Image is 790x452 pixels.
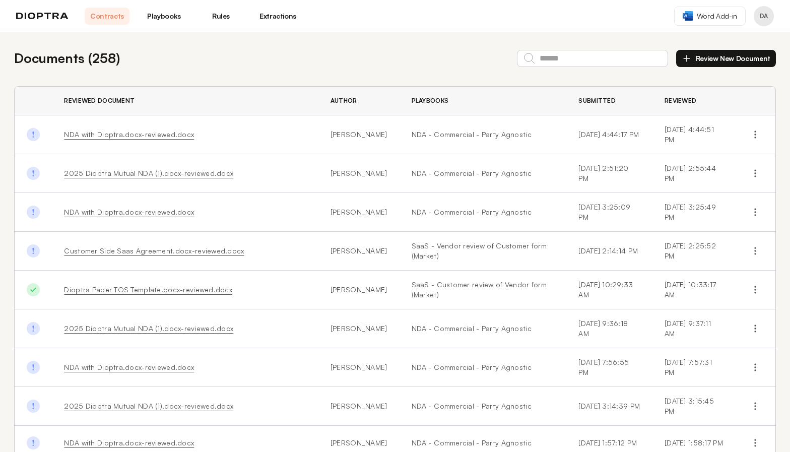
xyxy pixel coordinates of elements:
[27,283,40,296] img: Done
[27,322,40,335] img: Done
[412,280,555,300] a: SaaS - Customer review of Vendor form (Market)
[318,115,400,154] td: [PERSON_NAME]
[64,363,194,371] a: NDA with Dioptra.docx-reviewed.docx
[566,348,652,387] td: [DATE] 7:56:55 PM
[64,246,244,255] a: Customer Side Saas Agreement.docx-reviewed.docx
[412,168,555,178] a: NDA - Commercial - Party Agnostic
[27,244,40,257] img: Done
[566,115,652,154] td: [DATE] 4:44:17 PM
[566,271,652,309] td: [DATE] 10:29:33 AM
[674,7,746,26] a: Word Add-in
[697,11,737,21] span: Word Add-in
[652,193,735,232] td: [DATE] 3:25:49 PM
[754,6,774,26] button: Profile menu
[652,87,735,115] th: Reviewed
[683,11,693,21] img: word
[27,167,40,180] img: Done
[64,324,233,333] a: 2025 Dioptra Mutual NDA (1).docx-reviewed.docx
[566,309,652,348] td: [DATE] 9:36:18 AM
[27,128,40,141] img: Done
[676,50,776,67] button: Review New Document
[412,324,555,334] a: NDA - Commercial - Party Agnostic
[652,348,735,387] td: [DATE] 7:57:31 PM
[318,193,400,232] td: [PERSON_NAME]
[14,48,120,68] h2: Documents ( 258 )
[64,402,233,410] a: 2025 Dioptra Mutual NDA (1).docx-reviewed.docx
[318,232,400,271] td: [PERSON_NAME]
[64,285,232,294] a: Dioptra Paper TOS Template.docx-reviewed.docx
[652,271,735,309] td: [DATE] 10:33:17 AM
[27,436,40,449] img: Done
[199,8,243,25] a: Rules
[27,361,40,374] img: Done
[412,130,555,140] a: NDA - Commercial - Party Agnostic
[566,232,652,271] td: [DATE] 2:14:14 PM
[85,8,129,25] a: Contracts
[566,387,652,426] td: [DATE] 3:14:39 PM
[412,438,555,448] a: NDA - Commercial - Party Agnostic
[27,400,40,413] img: Done
[400,87,567,115] th: Playbooks
[255,8,300,25] a: Extractions
[52,87,318,115] th: Reviewed Document
[566,193,652,232] td: [DATE] 3:25:09 PM
[652,115,735,154] td: [DATE] 4:44:51 PM
[412,207,555,217] a: NDA - Commercial - Party Agnostic
[566,87,652,115] th: Submitted
[412,401,555,411] a: NDA - Commercial - Party Agnostic
[566,154,652,193] td: [DATE] 2:51:20 PM
[64,169,233,177] a: 2025 Dioptra Mutual NDA (1).docx-reviewed.docx
[318,348,400,387] td: [PERSON_NAME]
[318,309,400,348] td: [PERSON_NAME]
[652,387,735,426] td: [DATE] 3:15:45 PM
[64,438,194,447] a: NDA with Dioptra.docx-reviewed.docx
[412,241,555,261] a: SaaS - Vendor review of Customer form (Market)
[652,232,735,271] td: [DATE] 2:25:52 PM
[318,387,400,426] td: [PERSON_NAME]
[64,130,194,139] a: NDA with Dioptra.docx-reviewed.docx
[318,154,400,193] td: [PERSON_NAME]
[652,309,735,348] td: [DATE] 9:37:11 AM
[142,8,186,25] a: Playbooks
[318,271,400,309] td: [PERSON_NAME]
[16,13,69,20] img: logo
[27,206,40,219] img: Done
[412,362,555,372] a: NDA - Commercial - Party Agnostic
[318,87,400,115] th: Author
[64,208,194,216] a: NDA with Dioptra.docx-reviewed.docx
[652,154,735,193] td: [DATE] 2:55:44 PM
